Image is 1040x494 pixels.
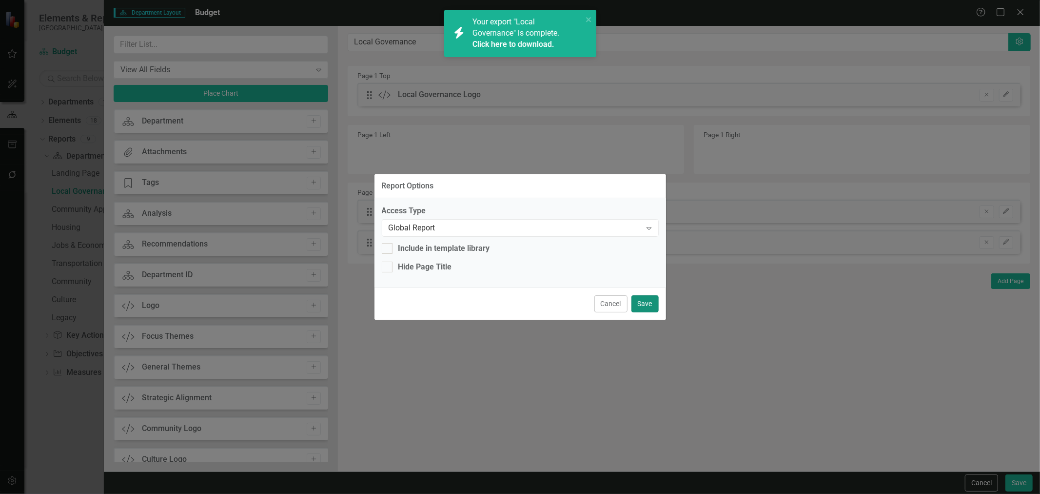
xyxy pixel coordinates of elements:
div: Include in template library [398,243,490,254]
div: Hide Page Title [398,262,452,273]
button: Save [631,295,659,312]
label: Access Type [382,206,659,217]
button: Cancel [594,295,628,312]
div: Report Options [382,182,434,190]
span: Your export "Local Governance" is complete. [472,17,580,50]
div: Global Report [389,223,642,234]
button: close [586,14,592,25]
a: Click here to download. [472,40,554,49]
